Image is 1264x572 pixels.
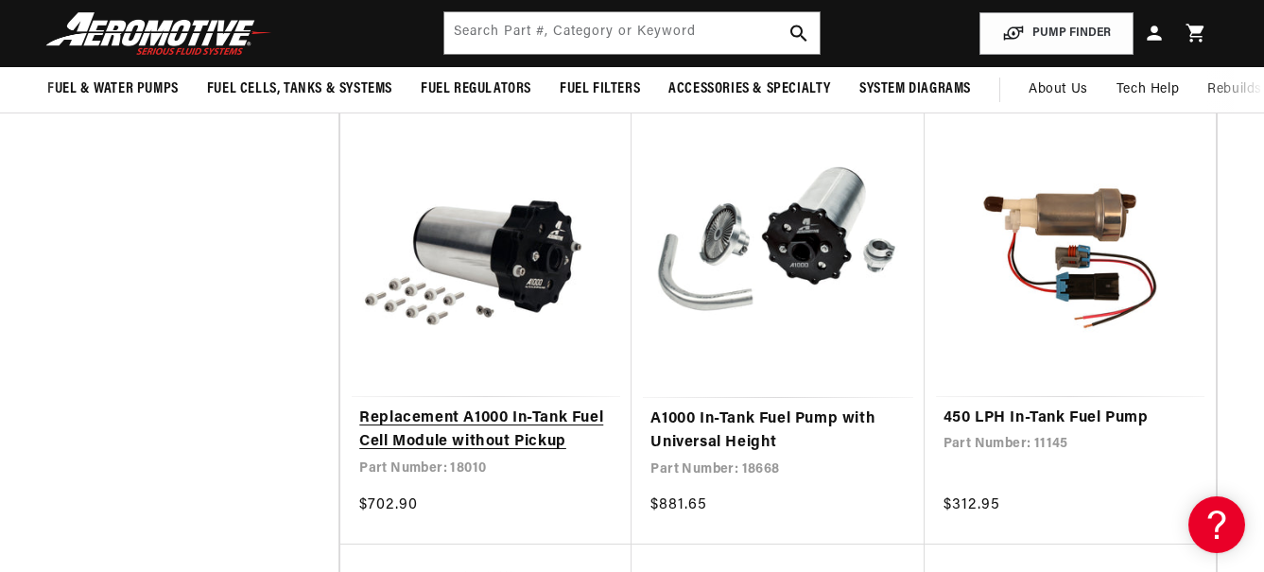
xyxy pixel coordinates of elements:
summary: Fuel Cells, Tanks & Systems [193,67,407,112]
summary: Tech Help [1102,67,1193,113]
a: About Us [1014,67,1102,113]
span: About Us [1029,82,1088,96]
summary: Accessories & Specialty [654,67,845,112]
img: Aeromotive [41,11,277,56]
a: 450 LPH In-Tank Fuel Pump [944,407,1197,431]
span: Fuel & Water Pumps [47,79,179,99]
a: A1000 In-Tank Fuel Pump with Universal Height [650,407,905,456]
button: PUMP FINDER [979,12,1134,55]
input: Search by Part Number, Category or Keyword [444,12,820,54]
span: Fuel Filters [560,79,640,99]
span: Fuel Regulators [421,79,531,99]
summary: Fuel & Water Pumps [33,67,193,112]
button: search button [778,12,820,54]
summary: Fuel Filters [545,67,654,112]
span: Fuel Cells, Tanks & Systems [207,79,392,99]
summary: Fuel Regulators [407,67,545,112]
summary: System Diagrams [845,67,985,112]
span: Rebuilds [1207,79,1262,100]
span: System Diagrams [859,79,971,99]
span: Tech Help [1117,79,1179,100]
a: Replacement A1000 In-Tank Fuel Cell Module without Pickup [359,407,613,455]
span: Accessories & Specialty [668,79,831,99]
